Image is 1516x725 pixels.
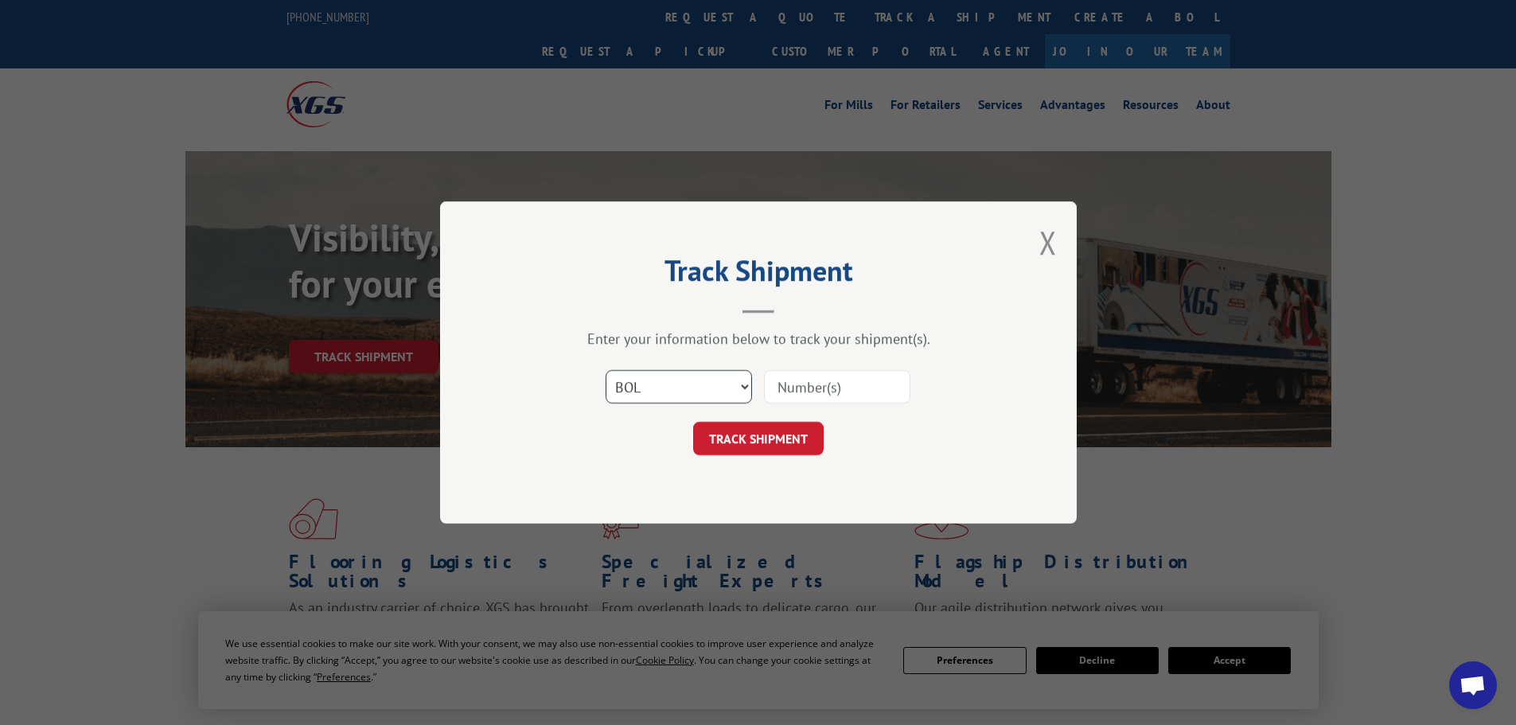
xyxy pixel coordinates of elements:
input: Number(s) [764,370,910,403]
div: Open chat [1449,661,1497,709]
button: Close modal [1039,221,1057,263]
div: Enter your information below to track your shipment(s). [520,329,997,348]
h2: Track Shipment [520,259,997,290]
button: TRACK SHIPMENT [693,422,824,455]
